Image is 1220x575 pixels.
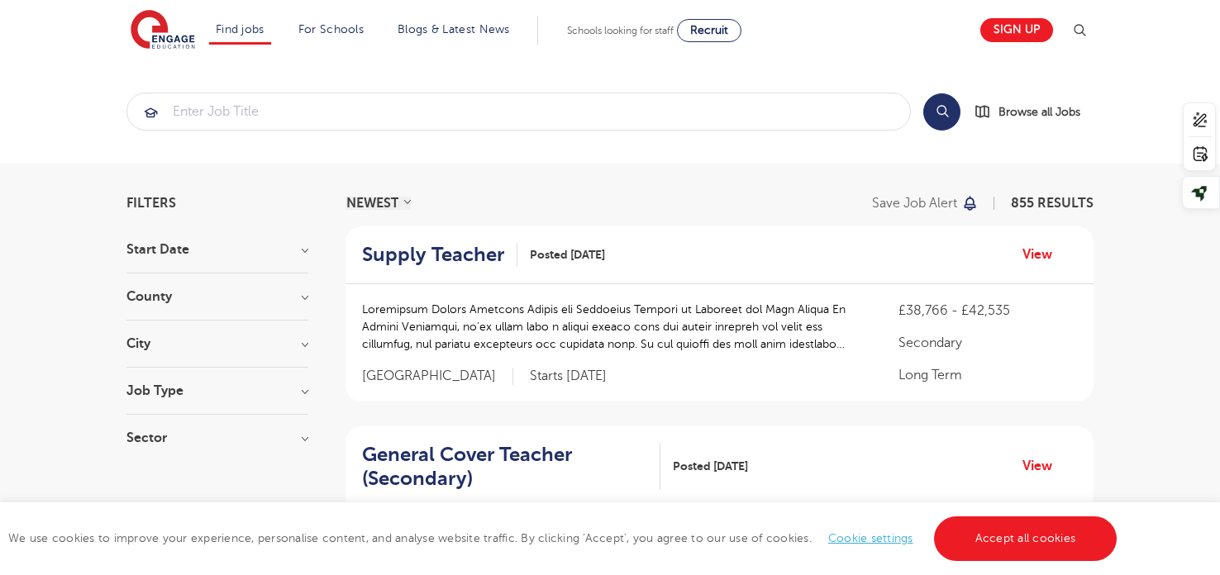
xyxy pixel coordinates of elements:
[998,102,1080,121] span: Browse all Jobs
[126,337,308,350] h3: City
[923,93,960,131] button: Search
[872,197,979,210] button: Save job alert
[8,532,1121,544] span: We use cookies to improve your experience, personalise content, and analyse website traffic. By c...
[872,197,957,210] p: Save job alert
[898,333,1077,353] p: Secondary
[530,368,607,385] p: Starts [DATE]
[362,243,504,267] h2: Supply Teacher
[362,243,517,267] a: Supply Teacher
[362,368,513,385] span: [GEOGRAPHIC_DATA]
[673,458,748,475] span: Posted [DATE]
[934,516,1118,561] a: Accept all cookies
[980,18,1053,42] a: Sign up
[126,197,176,210] span: Filters
[127,93,910,130] input: Submit
[362,443,660,491] a: General Cover Teacher (Secondary)
[126,431,308,444] h3: Sector
[126,290,308,303] h3: County
[974,102,1094,121] a: Browse all Jobs
[398,23,510,36] a: Blogs & Latest News
[298,23,364,36] a: For Schools
[898,301,1077,321] p: £38,766 - £42,535
[362,301,865,353] p: Loremipsum Dolors Ametcons Adipis eli Seddoeius Tempori ut Laboreet dol Magn Aliqua En Admini Ven...
[677,19,741,42] a: Recruit
[126,384,308,397] h3: Job Type
[216,23,264,36] a: Find jobs
[567,25,674,36] span: Schools looking for staff
[131,10,195,51] img: Engage Education
[530,246,605,264] span: Posted [DATE]
[1011,196,1094,211] span: 855 RESULTS
[1022,455,1065,477] a: View
[126,243,308,256] h3: Start Date
[690,24,728,36] span: Recruit
[898,365,1077,385] p: Long Term
[1022,244,1065,265] a: View
[126,93,911,131] div: Submit
[828,532,913,544] a: Cookie settings
[362,443,647,491] h2: General Cover Teacher (Secondary)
